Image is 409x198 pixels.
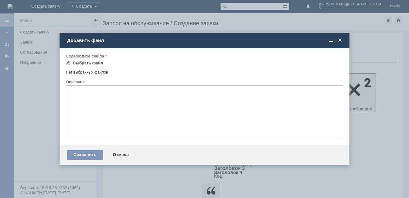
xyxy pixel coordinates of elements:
div: Выбрать файл [73,61,103,66]
span: Свернуть (Ctrl + M) [328,38,334,43]
div: Описание [66,80,342,84]
span: Закрыть [337,38,343,43]
div: Содержимое файла [66,54,342,58]
div: Нет выбранных файлов [66,68,343,75]
div: Просьба удалить отложенные чеки от [DATE] [3,3,92,13]
div: Добавить файл [67,38,343,43]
